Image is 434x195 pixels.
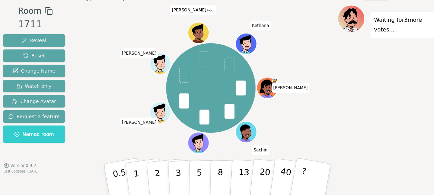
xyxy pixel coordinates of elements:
button: Reveal [3,34,65,47]
span: Version 0.9.2 [10,163,36,168]
span: Reset [23,52,45,59]
span: Click to change your name [252,146,269,155]
span: Request a feature [8,113,60,120]
span: Watch only [17,83,52,90]
span: Click to change your name [250,21,271,30]
span: Click to change your name [120,48,158,58]
button: Click to change your avatar [188,23,208,43]
span: Last updated: [DATE] [3,169,39,173]
button: Request a feature [3,110,65,123]
span: Click to change your name [170,6,216,15]
p: Waiting for 3 more votes... [374,15,431,35]
button: Watch only [3,80,65,92]
span: Natasha is the host [272,78,277,83]
button: Named room [3,126,65,143]
span: Reveal [22,37,46,44]
span: Named room [14,131,54,138]
span: Room [18,5,41,17]
span: Change Name [13,67,55,74]
button: Version0.9.2 [3,163,36,168]
span: Click to change your name [271,83,309,93]
span: (you) [206,9,214,12]
div: 1711 [18,17,52,31]
span: Change Avatar [12,98,56,105]
button: Change Avatar [3,95,65,108]
span: Click to change your name [120,118,158,127]
button: Change Name [3,65,65,77]
button: Reset [3,49,65,62]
